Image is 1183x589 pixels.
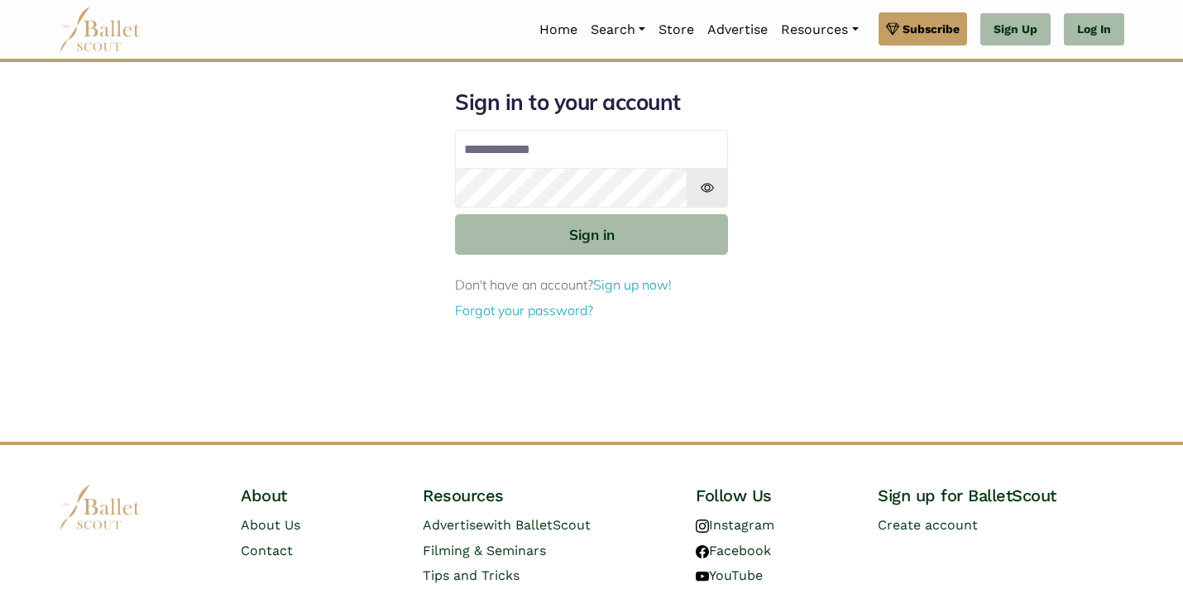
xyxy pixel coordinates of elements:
img: facebook logo [696,545,709,558]
h1: Sign in to your account [455,89,728,117]
a: Sign up now! [593,276,672,293]
h4: Follow Us [696,485,851,506]
a: About Us [241,517,300,533]
img: logo [59,485,141,530]
a: Search [584,12,652,47]
h4: Resources [423,485,669,506]
a: Create account [878,517,978,533]
a: Filming & Seminars [423,543,546,558]
button: Sign in [455,214,728,255]
img: instagram logo [696,520,709,533]
img: gem.svg [886,20,899,38]
a: Tips and Tricks [423,567,520,583]
a: Subscribe [879,12,967,45]
a: Log In [1064,13,1124,46]
a: Contact [241,543,293,558]
p: Don't have an account? [455,275,728,296]
a: Advertise [701,12,774,47]
span: with BalletScout [483,517,591,533]
a: Resources [774,12,864,47]
a: Advertisewith BalletScout [423,517,591,533]
a: Store [652,12,701,47]
span: Subscribe [903,20,960,38]
h4: Sign up for BalletScout [878,485,1124,506]
img: youtube logo [696,570,709,583]
a: YouTube [696,567,763,583]
h4: About [241,485,396,506]
a: Sign Up [980,13,1051,46]
a: Home [533,12,584,47]
a: Facebook [696,543,771,558]
a: Instagram [696,517,774,533]
a: Forgot your password? [455,302,593,318]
